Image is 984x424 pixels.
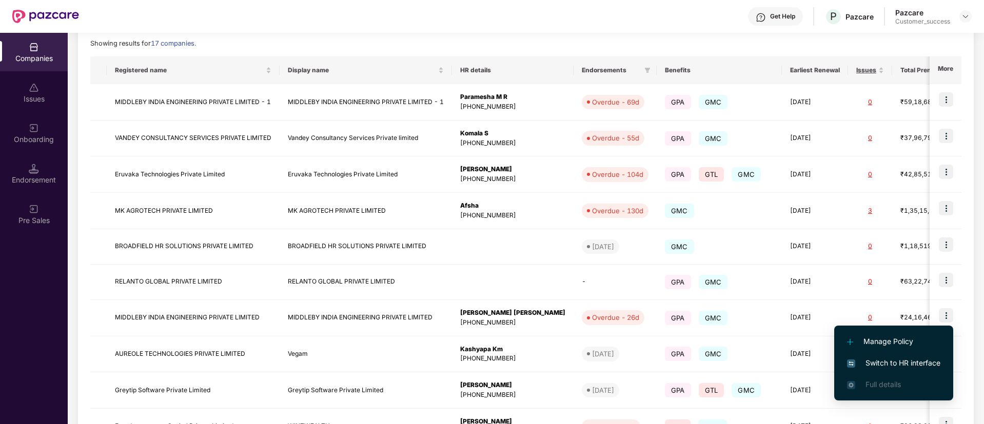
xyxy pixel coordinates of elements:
[107,193,280,229] td: MK AGROTECH PRIVATE LIMITED
[592,169,643,179] div: Overdue - 104d
[452,56,574,84] th: HR details
[847,336,940,347] span: Manage Policy
[592,206,643,216] div: Overdue - 130d
[460,308,565,318] div: [PERSON_NAME] [PERSON_NAME]
[460,174,565,184] div: [PHONE_NUMBER]
[460,211,565,220] div: [PHONE_NUMBER]
[900,66,944,74] span: Total Premium
[665,204,694,218] span: GMC
[699,167,724,181] span: GTL
[856,241,884,251] div: 0
[107,265,280,300] td: RELANTO GLOBAL PRIVATE LIMITED
[732,383,761,397] span: GMC
[107,372,280,409] td: Greytip Software Private Limited
[847,357,940,369] span: Switch to HR interface
[900,97,952,107] div: ₹59,18,680.58
[699,131,728,146] span: GMC
[900,170,952,179] div: ₹42,85,519.76
[90,39,196,47] span: Showing results for
[107,120,280,157] td: VANDEY CONSULTANCY SERVICES PRIVATE LIMITED
[280,372,452,409] td: Greytip Software Private Limited
[856,206,884,216] div: 3
[782,120,848,157] td: [DATE]
[665,347,691,361] span: GPA
[939,201,953,215] img: icon
[665,95,691,109] span: GPA
[151,39,196,47] span: 17 companies.
[782,56,848,84] th: Earliest Renewal
[699,347,728,361] span: GMC
[939,308,953,322] img: icon
[845,12,874,22] div: Pazcare
[642,64,653,76] span: filter
[644,67,651,73] span: filter
[856,66,876,74] span: Issues
[592,133,639,143] div: Overdue - 55d
[939,237,953,252] img: icon
[900,133,952,143] div: ₹37,96,798.68
[782,193,848,229] td: [DATE]
[856,97,884,107] div: 0
[280,265,452,300] td: RELANTO GLOBAL PRIVATE LIMITED
[657,56,782,84] th: Benefits
[665,383,691,397] span: GPA
[895,8,950,17] div: Pazcare
[830,10,837,23] span: P
[865,380,901,389] span: Full details
[900,313,952,322] div: ₹24,16,467.72
[460,92,565,102] div: Paramesha M R
[29,164,39,174] img: svg+xml;base64,PHN2ZyB3aWR0aD0iMTQuNSIgaGVpZ2h0PSIxNC41IiB2aWV3Qm94PSIwIDAgMTYgMTYiIGZpbGw9Im5vbm...
[847,359,855,368] img: svg+xml;base64,PHN2ZyB4bWxucz0iaHR0cDovL3d3dy53My5vcmcvMjAwMC9zdmciIHdpZHRoPSIxNiIgaGVpZ2h0PSIxNi...
[665,275,691,289] span: GPA
[460,138,565,148] div: [PHONE_NUMBER]
[592,97,639,107] div: Overdue - 69d
[280,336,452,373] td: Vegam
[107,156,280,193] td: Eruvaka Technologies Private Limited
[856,313,884,322] div: 0
[665,311,691,325] span: GPA
[856,277,884,287] div: 0
[782,372,848,409] td: [DATE]
[592,312,639,322] div: Overdue - 26d
[107,336,280,373] td: AUREOLE TECHNOLOGIES PRIVATE LIMITED
[782,300,848,336] td: [DATE]
[574,265,657,300] td: -
[288,66,436,74] span: Display name
[770,12,795,21] div: Get Help
[756,12,766,23] img: svg+xml;base64,PHN2ZyBpZD0iSGVscC0zMngzMiIgeG1sbnM9Imh0dHA6Ly93d3cudzMub3JnLzIwMDAvc3ZnIiB3aWR0aD...
[782,229,848,265] td: [DATE]
[280,84,452,120] td: MIDDLEBY INDIA ENGINEERING PRIVATE LIMITED - 1
[900,277,952,287] div: ₹63,22,746.8
[847,339,853,345] img: svg+xml;base64,PHN2ZyB4bWxucz0iaHR0cDovL3d3dy53My5vcmcvMjAwMC9zdmciIHdpZHRoPSIxMi4yMDEiIGhlaWdodD...
[782,336,848,373] td: [DATE]
[592,349,614,359] div: [DATE]
[699,383,724,397] span: GTL
[732,167,761,181] span: GMC
[665,167,691,181] span: GPA
[280,56,452,84] th: Display name
[699,275,728,289] span: GMC
[280,193,452,229] td: MK AGROTECH PRIVATE LIMITED
[107,300,280,336] td: MIDDLEBY INDIA ENGINEERING PRIVATE LIMITED
[939,273,953,287] img: icon
[460,354,565,364] div: [PHONE_NUMBER]
[12,10,79,23] img: New Pazcare Logo
[665,239,694,254] span: GMC
[460,165,565,174] div: [PERSON_NAME]
[107,229,280,265] td: BROADFIELD HR SOLUTIONS PRIVATE LIMITED
[107,84,280,120] td: MIDDLEBY INDIA ENGINEERING PRIVATE LIMITED - 1
[592,385,614,395] div: [DATE]
[460,390,565,400] div: [PHONE_NUMBER]
[592,241,614,252] div: [DATE]
[892,56,960,84] th: Total Premium
[460,201,565,211] div: Afsha
[895,17,950,26] div: Customer_success
[939,92,953,107] img: icon
[961,12,970,21] img: svg+xml;base64,PHN2ZyBpZD0iRHJvcGRvd24tMzJ4MzIiIHhtbG5zPSJodHRwOi8vd3d3LnczLm9yZy8yMDAwL3N2ZyIgd2...
[939,165,953,179] img: icon
[848,56,892,84] th: Issues
[107,56,280,84] th: Registered name
[782,156,848,193] td: [DATE]
[856,170,884,179] div: 0
[665,131,691,146] span: GPA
